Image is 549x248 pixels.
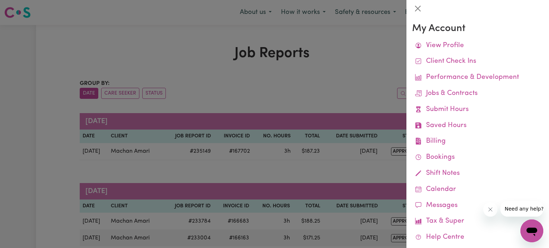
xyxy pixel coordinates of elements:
h3: My Account [412,23,543,35]
a: Tax & Super [412,213,543,229]
a: Calendar [412,182,543,198]
a: Billing [412,133,543,150]
a: Messages [412,198,543,214]
a: Submit Hours [412,102,543,118]
a: Client Check Ins [412,54,543,70]
a: Bookings [412,150,543,166]
a: Jobs & Contracts [412,86,543,102]
a: View Profile [412,38,543,54]
iframe: Button to launch messaging window [520,219,543,242]
span: Need any help? [4,5,43,11]
iframe: Close message [483,202,498,217]
a: Shift Notes [412,166,543,182]
a: Help Centre [412,229,543,246]
button: Close [412,3,424,14]
a: Performance & Development [412,70,543,86]
a: Saved Hours [412,118,543,134]
iframe: Message from company [500,201,543,217]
